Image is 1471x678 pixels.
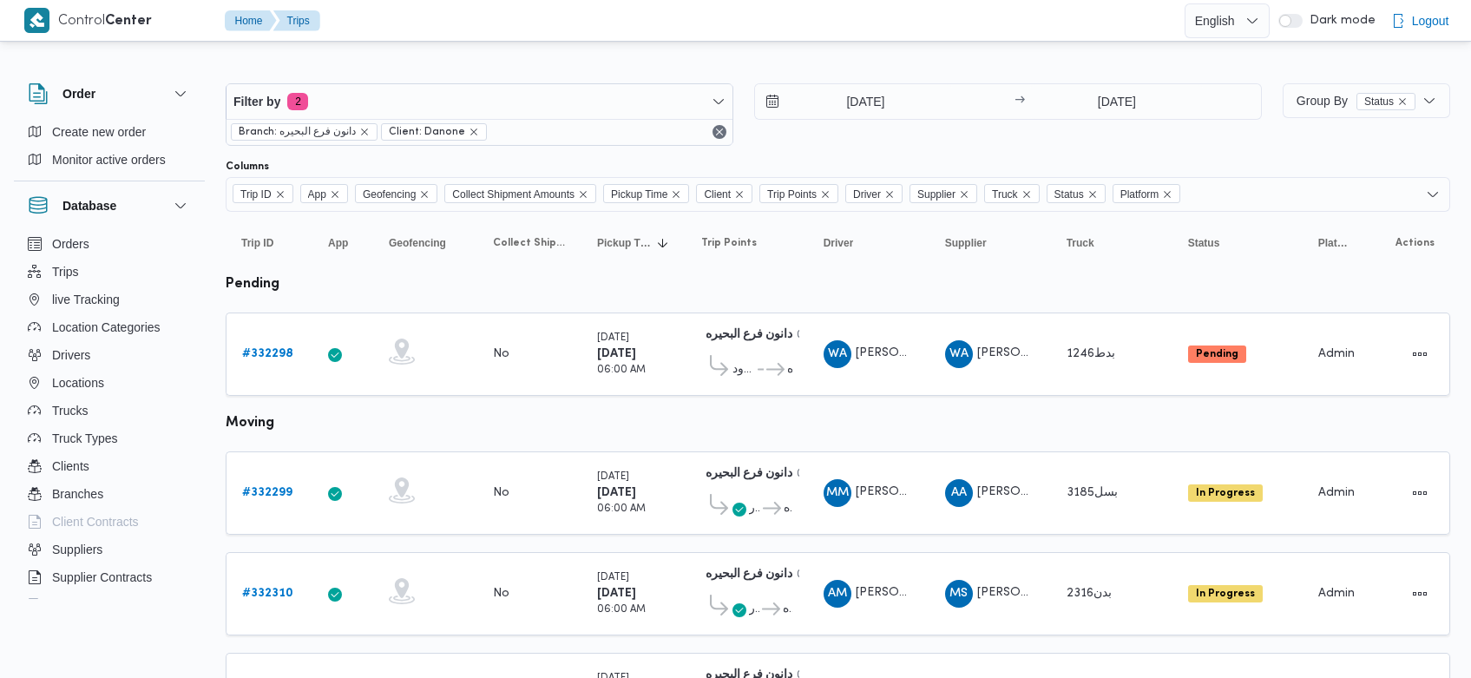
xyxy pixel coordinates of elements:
b: # 332298 [242,348,293,359]
b: دانون فرع البحيره [706,468,792,479]
label: Columns [226,160,269,174]
span: Supplier Contracts [52,567,152,588]
button: Actions [1406,580,1434,608]
span: Logout [1412,10,1449,31]
b: دانون فرع البحيره [706,569,792,580]
span: Supplier [917,185,955,204]
button: Suppliers [21,536,198,563]
span: Group By Status [1297,94,1415,108]
button: Devices [21,591,198,619]
div: Database [14,230,205,606]
div: Order [14,118,205,181]
b: In Progress [1196,589,1255,599]
span: Collect Shipment Amounts [444,184,596,203]
button: Client Contracts [21,508,198,536]
span: Driver [853,185,881,204]
div: → [1015,95,1025,108]
span: Supplier [910,184,977,203]
span: Drivers [52,345,90,365]
button: Trip ID [234,229,304,257]
button: remove selected entity [469,127,479,137]
button: Remove Geofencing from selection in this group [419,189,430,200]
input: Press the down key to open a popover containing a calendar. [755,84,952,119]
svg: Sorted in descending order [656,236,670,250]
button: Driver [817,229,921,257]
iframe: chat widget [17,609,73,661]
span: [PERSON_NAME] [977,486,1076,497]
span: App [308,185,326,204]
h3: Order [62,83,95,104]
span: WA [949,340,969,368]
small: 02:02 PM [797,570,844,580]
span: Trip Points [767,185,817,204]
div: Wlaid Ahmad Mahmood Alamsairi [945,340,973,368]
span: Trip ID [240,185,272,204]
button: Truck Types [21,425,198,452]
small: 06:00 AM [597,365,646,375]
span: AM [828,580,847,608]
span: Trips [52,261,79,282]
button: Trips [273,10,320,31]
img: X8yXhbKr1z7QwAAAABJRU5ErkJggg== [24,8,49,33]
a: #332299 [242,483,292,504]
b: Pending [1196,349,1238,359]
button: Supplier Contracts [21,563,198,591]
button: Create new order [21,118,198,146]
div: No [493,586,509,602]
b: Center [105,15,152,28]
span: Trip Points [759,184,838,203]
span: Admin [1318,348,1355,359]
button: Branches [21,480,198,508]
b: In Progress [1196,488,1255,498]
span: Truck [1067,236,1094,250]
button: Remove Collect Shipment Amounts from selection in this group [578,189,588,200]
button: App [321,229,364,257]
h3: Database [62,195,116,216]
span: Trip Points [701,236,757,250]
span: Status [1364,94,1394,109]
button: Remove Trip Points from selection in this group [820,189,831,200]
span: [PERSON_NAME] [856,347,955,359]
span: Platform [1318,236,1348,250]
span: Branches [52,484,103,504]
span: Truck [984,184,1040,203]
button: Remove Pickup Time from selection in this group [671,189,681,200]
span: Branch: دانون فرع البحيره [239,124,356,140]
span: [PERSON_NAME] [856,486,955,497]
span: Geofencing [355,184,437,203]
button: Remove Status from selection in this group [1087,189,1098,200]
span: Geofencing [389,236,446,250]
button: Truck [1060,229,1164,257]
span: Truck [992,185,1018,204]
small: [DATE] [597,573,629,583]
div: No [493,346,509,362]
span: Status [1054,185,1084,204]
span: Trip ID [241,236,273,250]
span: In Progress [1188,585,1263,602]
span: قسم كفر الدوار [749,498,760,519]
span: دانون فرع البحيره [784,498,792,519]
button: Order [28,83,191,104]
span: [PERSON_NAME] [PERSON_NAME] [856,587,1057,598]
span: Client [696,184,752,203]
span: Driver [824,236,854,250]
span: Trip ID [233,184,293,203]
button: Actions [1406,479,1434,507]
button: live Tracking [21,286,198,313]
button: Remove Supplier from selection in this group [959,189,969,200]
button: Drivers [21,341,198,369]
span: WA [828,340,847,368]
small: 02:02 PM [797,470,844,479]
b: # 332299 [242,487,292,498]
button: Remove Truck from selection in this group [1021,189,1032,200]
span: [PERSON_NAME] [977,347,1076,359]
div: Wlaid Ahmad Mahmood Alamsairi [824,340,851,368]
a: #332310 [242,583,293,604]
span: Supplier [945,236,987,250]
button: Remove App from selection in this group [330,189,340,200]
span: App [300,184,348,203]
span: Client: Danone [389,124,465,140]
span: Create new order [52,122,146,142]
span: Platform [1120,185,1159,204]
button: Filter by2 active filters [227,84,732,119]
